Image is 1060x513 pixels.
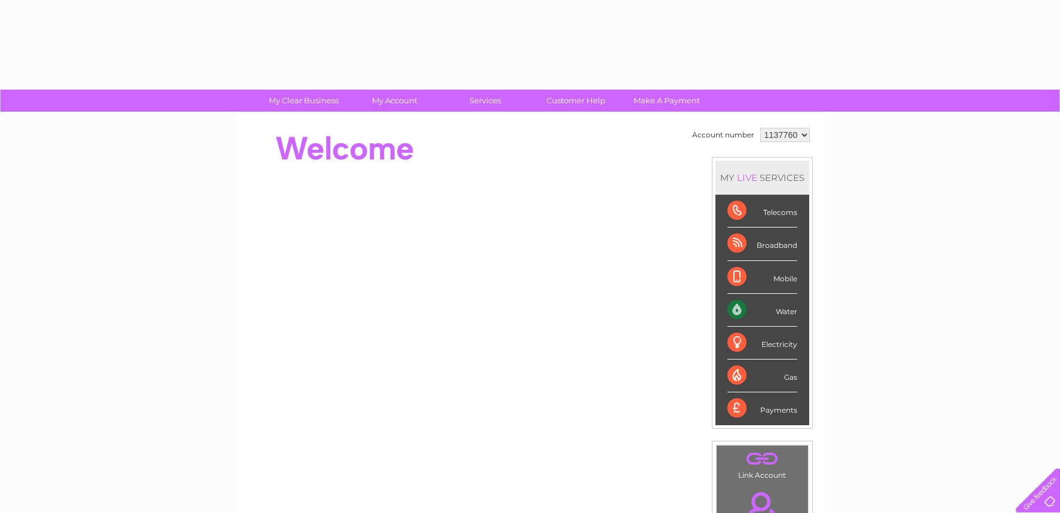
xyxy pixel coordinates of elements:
[254,90,353,112] a: My Clear Business
[617,90,716,112] a: Make A Payment
[689,125,757,145] td: Account number
[727,294,797,327] div: Water
[716,445,809,483] td: Link Account
[436,90,534,112] a: Services
[727,360,797,392] div: Gas
[727,327,797,360] div: Electricity
[720,449,805,469] a: .
[727,228,797,260] div: Broadband
[735,172,760,183] div: LIVE
[715,161,809,195] div: MY SERVICES
[527,90,625,112] a: Customer Help
[727,195,797,228] div: Telecoms
[727,261,797,294] div: Mobile
[345,90,444,112] a: My Account
[727,392,797,425] div: Payments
